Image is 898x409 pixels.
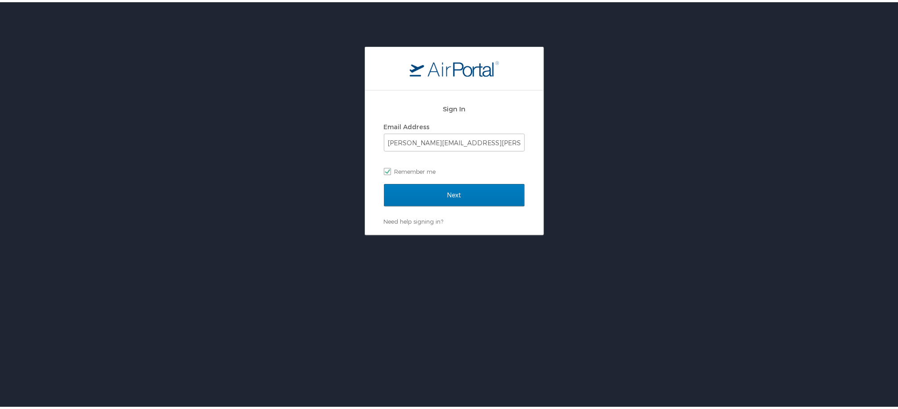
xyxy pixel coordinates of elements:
h2: Sign In [384,102,525,112]
label: Email Address [384,121,430,128]
img: logo [410,58,499,74]
label: Remember me [384,163,525,176]
a: Need help signing in? [384,216,444,223]
input: Next [384,182,525,204]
